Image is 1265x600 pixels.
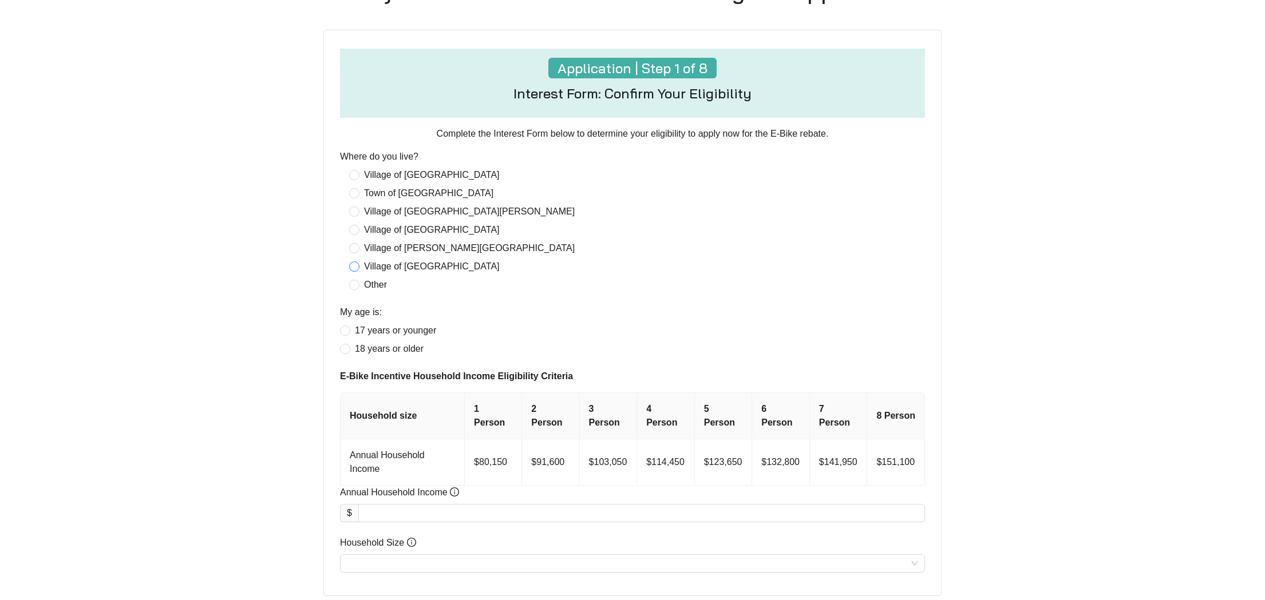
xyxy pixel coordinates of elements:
th: 1 Person [465,393,522,439]
th: 8 Person [867,393,925,439]
td: Annual Household Income [341,439,465,486]
span: info-circle [450,487,459,496]
td: $141,950 [810,439,868,486]
td: $114,450 [637,439,695,486]
span: 17 years or younger [350,324,441,337]
span: Village of [PERSON_NAME][GEOGRAPHIC_DATA] [359,241,579,255]
td: $80,150 [465,439,522,486]
td: $123,650 [695,439,753,486]
td: $151,100 [867,439,925,486]
span: Household Size [340,536,416,550]
span: Village of [GEOGRAPHIC_DATA] [359,260,504,273]
span: E-Bike Incentive Household Income Eligibility Criteria [340,369,925,383]
span: Village of [GEOGRAPHIC_DATA] [359,168,504,182]
label: My age is: [340,305,382,319]
th: 2 Person [522,393,579,439]
span: info-circle [407,538,416,547]
span: Other [359,278,392,292]
td: $103,050 [580,439,638,486]
h4: Application | Step 1 of 8 [548,58,717,79]
th: 4 Person [637,393,695,439]
span: Village of [GEOGRAPHIC_DATA] [359,223,504,237]
h4: Interest Form: Confirm Your Eligibility [513,85,752,102]
span: Town of [GEOGRAPHIC_DATA] [359,186,498,200]
div: $ [340,504,358,522]
td: $91,600 [522,439,579,486]
th: 7 Person [810,393,868,439]
th: Household size [341,393,465,439]
th: 3 Person [580,393,638,439]
th: 5 Person [695,393,753,439]
label: Where do you live? [340,150,418,164]
p: Complete the Interest Form below to determine your eligibility to apply now for the E-Bike rebate. [340,127,925,141]
span: 18 years or older [350,342,428,356]
span: Village of [GEOGRAPHIC_DATA][PERSON_NAME] [359,205,579,218]
th: 6 Person [752,393,810,439]
span: Annual Household Income [340,486,459,499]
td: $132,800 [752,439,810,486]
